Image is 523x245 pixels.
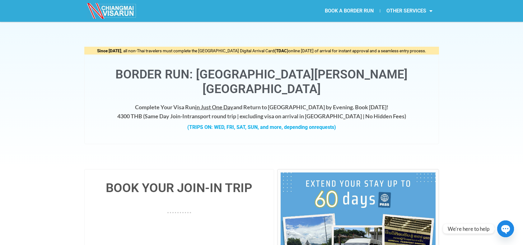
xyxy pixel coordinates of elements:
a: OTHER SERVICES [380,4,439,18]
span: in Just One Day [195,104,233,111]
nav: Menu [261,4,439,18]
h4: Complete Your Visa Run and Return to [GEOGRAPHIC_DATA] by Evening. Book [DATE]! 4300 THB ( transp... [91,103,432,121]
span: requests) [315,124,336,130]
strong: Same Day Join-In [145,113,187,120]
strong: (TRIPS ON: WED, FRI, SAT, SUN, and more, depending on [187,124,336,130]
strong: (TDAC) [274,48,288,53]
h4: BOOK YOUR JOIN-IN TRIP [91,182,268,194]
a: BOOK A BORDER RUN [319,4,380,18]
span: , all non-Thai travelers must complete the [GEOGRAPHIC_DATA] Digital Arrival Card online [DATE] o... [97,48,426,53]
strong: Since [DATE] [97,48,121,53]
h1: Border Run: [GEOGRAPHIC_DATA][PERSON_NAME][GEOGRAPHIC_DATA] [91,67,432,97]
